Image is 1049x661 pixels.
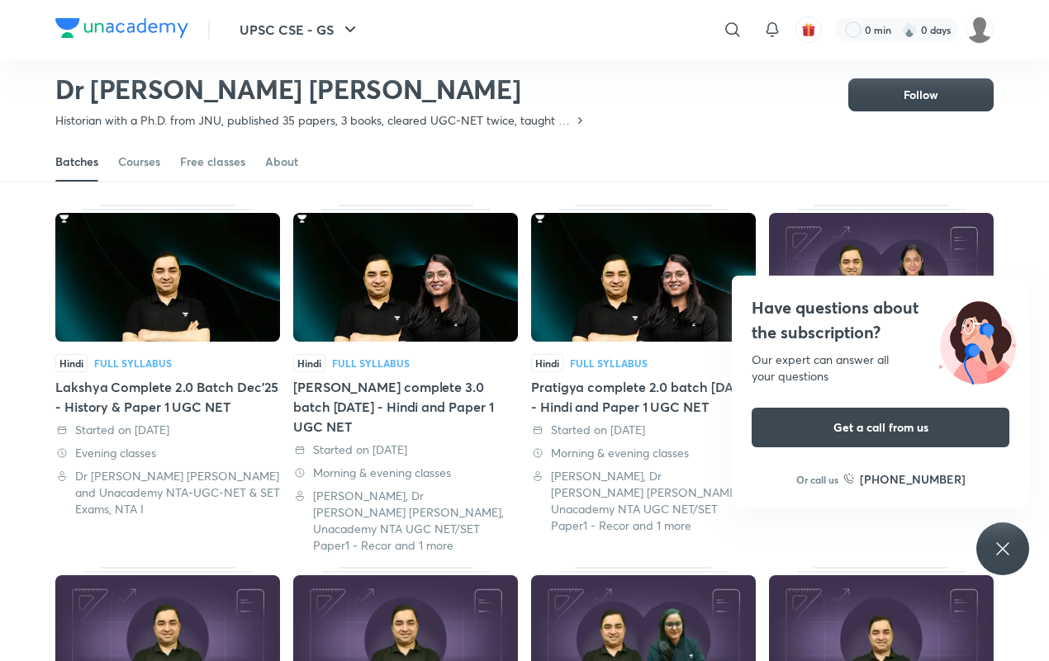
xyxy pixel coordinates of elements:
img: Thumbnail [293,213,518,342]
div: Pratigya complete 3.0 batch Dec 25 - Hindi and Paper 1 UGC NET [293,205,518,554]
span: Follow [904,87,938,103]
div: Morning & evening classes [531,445,756,461]
img: renuka [966,16,994,44]
div: Free classes [180,153,245,170]
span: Hindi [55,354,88,372]
div: Lakshya Complete 2.0 Batch Dec'25 - History & Paper 1 UGC NET [55,377,280,417]
img: ttu_illustration_new.svg [925,295,1029,385]
div: Sakshi Singh, Dr Amit Kumar Singh, Unacademy NTA UGC NET/SET Paper1 - Recor and 1 more [293,488,518,554]
a: [PHONE_NUMBER] [843,470,966,488]
a: Company Logo [55,18,188,42]
div: Evening classes [55,445,280,461]
div: Started on 21 Jun 2025 [531,422,756,438]
button: Get a call from us [752,408,1009,447]
button: UPSC CSE - GS [230,13,370,46]
div: Batches [55,153,98,170]
h4: Have questions about the subscription? [752,295,1009,345]
p: Or call us [796,472,838,487]
button: Follow [848,78,994,111]
a: Free classes [180,142,245,182]
div: Started on 12 Jul 2025 [55,422,280,438]
div: [PERSON_NAME] complete 3.0 batch [DATE] - Hindi and Paper 1 UGC NET [293,377,518,437]
div: Dr Amit Kumar Singh and Unacademy NTA-UGC-NET & SET Exams, NTA I [55,468,280,517]
div: Full Syllabus [332,358,410,368]
img: Thumbnail [55,213,280,342]
a: Batches [55,142,98,182]
img: avatar [801,22,816,37]
p: Historian with a Ph.D. from JNU, published 35 papers, 3 books, cleared UGC-NET twice, taught at [... [55,112,573,129]
div: Lakshya Complete 2.0 Batch Dec'25 - History & Paper 1 UGC NET [55,205,280,554]
img: Thumbnail [531,213,756,342]
span: Hindi [531,354,563,372]
div: Pratigya complete 2.0 batch Dec 25 - Hindi and Paper 1 UGC NET [531,205,756,554]
h2: Dr [PERSON_NAME] [PERSON_NAME] [55,73,586,106]
img: Company Logo [55,18,188,38]
a: About [265,142,298,182]
img: Thumbnail [769,213,994,342]
div: About [265,153,298,170]
button: avatar [795,17,822,43]
img: streak [901,21,918,38]
span: Hindi [293,354,325,372]
div: Our expert can answer all your questions [752,352,1009,385]
h6: [PHONE_NUMBER] [860,470,966,488]
a: Courses [118,142,160,182]
div: Full Syllabus [94,358,172,368]
div: Started on 21 Jun 2025 [293,441,518,458]
div: Pratigya complete 2.0 batch [DATE] - Hindi and Paper 1 UGC NET [531,377,756,417]
div: Pratigya complete batch Dec'25 - Hindi and Paper 1 UGC NET [769,205,994,554]
div: Courses [118,153,160,170]
div: Full Syllabus [570,358,648,368]
div: Morning & evening classes [293,465,518,481]
div: Sakshi Singh, Dr Amit Kumar Singh, Unacademy NTA UGC NET/SET Paper1 - Recor and 1 more [531,468,756,534]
